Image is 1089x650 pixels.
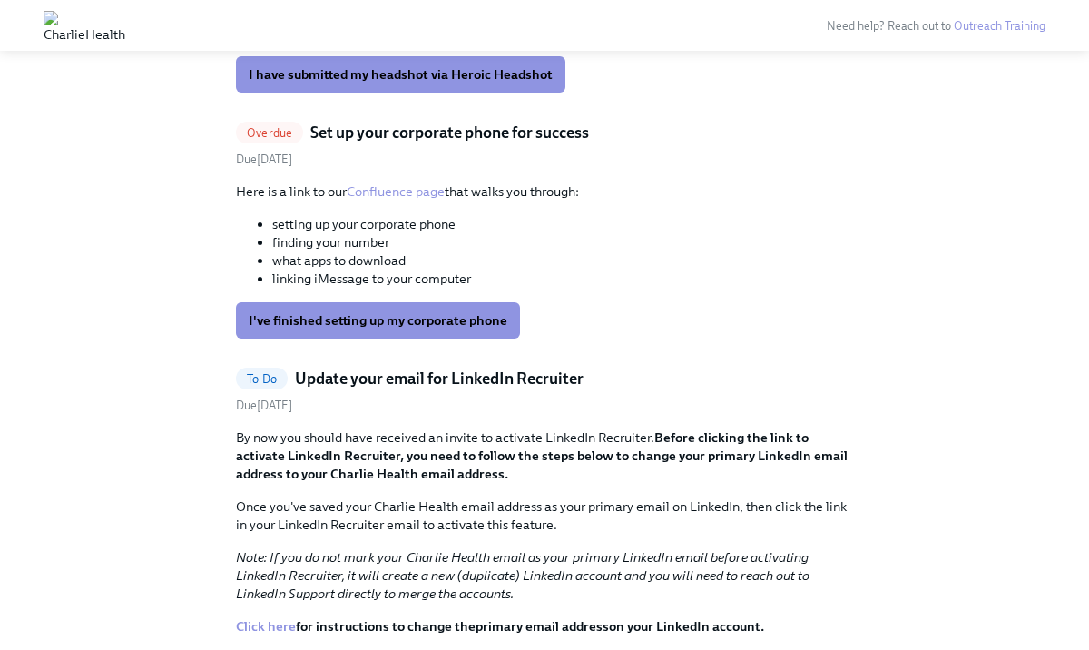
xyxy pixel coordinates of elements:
[272,233,853,251] li: finding your number
[310,122,589,143] h5: Set up your corporate phone for success
[347,183,445,200] a: Confluence page
[236,56,565,93] button: I have submitted my headshot via Heroic Headshot
[236,549,809,602] em: Note: If you do not mark your Charlie Health email as your primary LinkedIn email before activati...
[827,19,1045,33] span: Need help? Reach out to
[236,122,853,168] a: OverdueSet up your corporate phone for successDue[DATE]
[954,19,1045,33] a: Outreach Training
[236,368,853,414] a: To DoUpdate your email for LinkedIn RecruiterDue[DATE]
[236,399,292,412] span: Saturday, August 9th 2025, 10:00 am
[272,215,853,233] li: setting up your corporate phone
[272,270,853,288] li: linking iMessage to your computer
[272,251,853,270] li: what apps to download
[249,65,553,84] span: I have submitted my headshot via Heroic Headshot
[236,429,848,482] strong: Before clicking the link to activate LinkedIn Recruiter, you need to follow the steps below to ch...
[44,11,125,40] img: CharlieHealth
[295,368,584,389] h5: Update your email for LinkedIn Recruiter
[236,428,853,483] p: By now you should have received an invite to activate LinkedIn Recruiter.
[236,153,292,166] span: Due [DATE]
[236,497,853,534] p: Once you've saved your Charlie Health email address as your primary email on LinkedIn, then click...
[249,311,507,330] span: I've finished setting up my corporate phone
[236,372,288,386] span: To Do
[236,618,296,635] a: Click here
[476,618,609,635] strong: primary email address
[236,182,853,201] p: Here is a link to our that walks you through:
[236,618,764,635] strong: for instructions to change the on your LinkedIn account.
[236,126,303,140] span: Overdue
[236,302,520,339] button: I've finished setting up my corporate phone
